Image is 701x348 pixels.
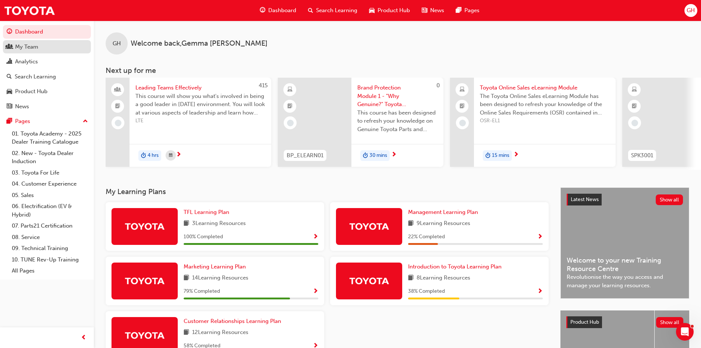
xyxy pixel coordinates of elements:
[9,243,91,254] a: 09. Technical Training
[115,85,120,95] span: people-icon
[9,128,91,148] a: 01. Toyota Academy - 2025 Dealer Training Catalogue
[176,152,181,158] span: next-icon
[15,57,38,66] div: Analytics
[7,118,12,125] span: pages-icon
[7,29,12,35] span: guage-icon
[313,232,318,242] button: Show Progress
[313,288,318,295] span: Show Progress
[416,3,450,18] a: news-iconNews
[268,6,296,15] span: Dashboard
[148,151,159,160] span: 4 hrs
[184,287,220,296] span: 79 % Completed
[3,100,91,113] a: News
[135,84,265,92] span: Leading Teams Effectively
[278,78,443,167] a: 0BP_ELEARN01Brand Protection Module 1 - "Why Genuine?" Toyota Genuine Parts and AccessoriesThis c...
[430,6,444,15] span: News
[3,25,91,39] a: Dashboard
[3,55,91,68] a: Analytics
[184,219,189,228] span: book-icon
[115,102,120,111] span: booktick-icon
[124,220,165,233] img: Trak
[106,78,271,167] a: 415Leading Teams EffectivelyThis course will show you what's involved in being a good leader in [...
[485,151,491,161] span: duration-icon
[408,287,445,296] span: 38 % Completed
[313,234,318,240] span: Show Progress
[184,274,189,283] span: book-icon
[567,273,683,289] span: Revolutionise the way you access and manage your learning resources.
[537,287,543,296] button: Show Progress
[349,220,389,233] img: Trak
[184,328,189,337] span: book-icon
[357,84,438,109] span: Brand Protection Module 1 - "Why Genuine?" Toyota Genuine Parts and Accessories
[417,219,470,228] span: 9 Learning Resources
[676,323,694,341] iframe: Intercom live chat
[632,102,637,111] span: booktick-icon
[3,70,91,84] a: Search Learning
[302,3,363,18] a: search-iconSearch Learning
[3,40,91,54] a: My Team
[287,151,323,160] span: BP_ELEARN01
[492,151,509,160] span: 15 mins
[513,152,519,158] span: next-icon
[81,333,86,342] span: prev-icon
[106,187,549,196] h3: My Learning Plans
[632,85,637,95] span: learningResourceType_ELEARNING-icon
[124,274,165,287] img: Trak
[169,151,173,160] span: calendar-icon
[308,6,313,15] span: search-icon
[567,194,683,205] a: Latest NewsShow all
[571,196,599,203] span: Latest News
[684,4,697,17] button: GH
[566,316,683,328] a: Product HubShow all
[313,287,318,296] button: Show Progress
[3,24,91,115] button: DashboardMy TeamAnalyticsSearch LearningProduct HubNews
[567,256,683,273] span: Welcome to your new Training Resource Centre
[7,44,12,50] span: people-icon
[94,66,701,75] h3: Next up for me
[363,151,368,161] span: duration-icon
[192,219,246,228] span: 3 Learning Resources
[15,87,47,96] div: Product Hub
[287,102,293,111] span: booktick-icon
[3,115,91,128] button: Pages
[184,233,223,241] span: 100 % Completed
[480,84,610,92] span: Toyota Online Sales eLearning Module
[260,6,265,15] span: guage-icon
[9,190,91,201] a: 05. Sales
[113,39,121,48] span: GH
[9,178,91,190] a: 04. Customer Experience
[7,74,12,80] span: search-icon
[537,232,543,242] button: Show Progress
[450,3,485,18] a: pages-iconPages
[115,120,121,126] span: learningRecordVerb_NONE-icon
[9,265,91,277] a: All Pages
[141,151,146,161] span: duration-icon
[4,2,55,19] img: Trak
[15,102,29,111] div: News
[357,109,438,134] span: This course has been designed to refresh your knowledge on Genuine Toyota Parts and Accessories s...
[131,39,268,48] span: Welcome back , Gemma [PERSON_NAME]
[287,85,293,95] span: learningResourceType_ELEARNING-icon
[3,85,91,98] a: Product Hub
[9,201,91,220] a: 06. Electrification (EV & Hybrid)
[9,232,91,243] a: 08. Service
[15,73,56,81] div: Search Learning
[656,317,684,328] button: Show all
[436,82,440,89] span: 0
[631,120,638,126] span: learningRecordVerb_NONE-icon
[135,117,265,125] span: LTE
[9,220,91,232] a: 07. Parts21 Certification
[480,117,610,125] span: OSR-EL1
[15,43,38,51] div: My Team
[184,263,246,270] span: Marketing Learning Plan
[408,274,414,283] span: book-icon
[184,263,249,271] a: Marketing Learning Plan
[537,288,543,295] span: Show Progress
[631,151,653,160] span: SPK3001
[184,317,284,326] a: Customer Relationships Learning Plan
[378,6,410,15] span: Product Hub
[408,208,481,217] a: Management Learning Plan
[369,151,387,160] span: 30 mins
